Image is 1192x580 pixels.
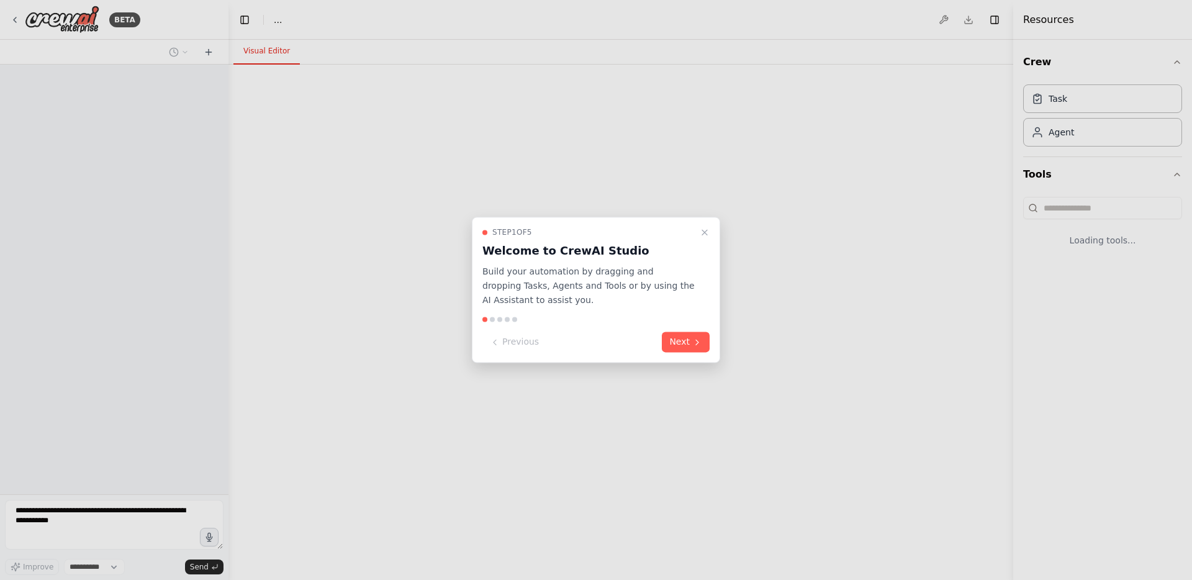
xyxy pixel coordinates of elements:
[236,11,253,29] button: Hide left sidebar
[492,227,532,237] span: Step 1 of 5
[697,225,712,240] button: Close walkthrough
[662,332,710,353] button: Next
[482,242,695,260] h3: Welcome to CrewAI Studio
[482,332,546,353] button: Previous
[482,265,695,307] p: Build your automation by dragging and dropping Tasks, Agents and Tools or by using the AI Assista...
